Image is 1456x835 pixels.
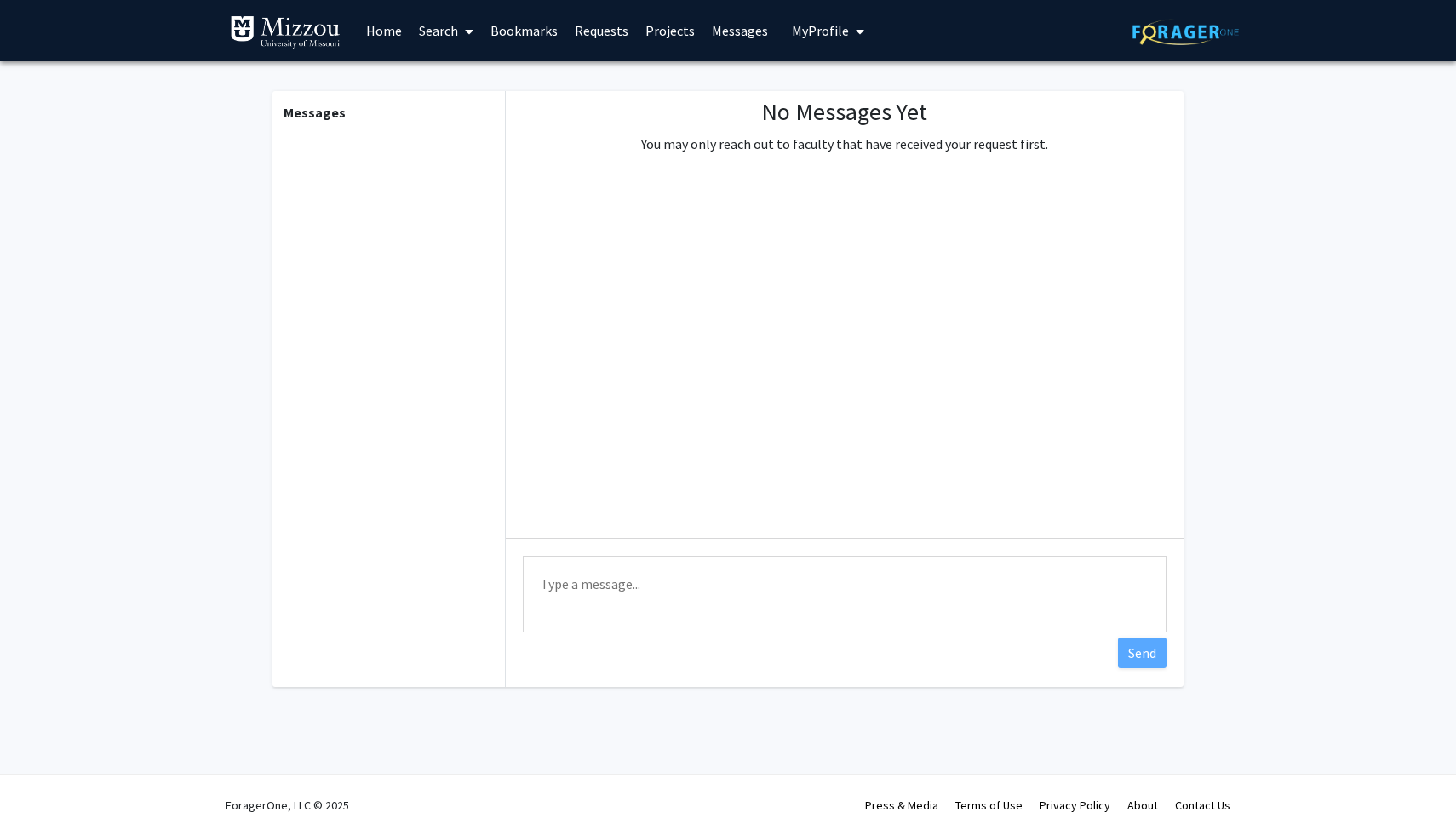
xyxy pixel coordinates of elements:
[1132,19,1239,45] img: ForagerOne Logo
[703,1,777,60] a: Messages
[641,134,1048,154] p: You may only reach out to faculty that have received your request first.
[792,22,849,39] span: My Profile
[1175,798,1230,813] a: Contact Us
[566,1,637,60] a: Requests
[358,1,410,60] a: Home
[226,775,349,835] div: ForagerOne, LLC © 2025
[955,798,1023,813] a: Terms of Use
[13,758,72,822] iframe: Chat
[284,104,346,121] b: Messages
[641,98,1048,127] h1: No Messages Yet
[410,1,482,60] a: Search
[230,15,341,49] img: University of Missouri Logo
[523,556,1167,632] textarea: Message
[482,1,566,60] a: Bookmarks
[1127,798,1158,813] a: About
[865,798,938,813] a: Press & Media
[637,1,703,60] a: Projects
[1118,638,1167,668] button: Send
[1040,798,1110,813] a: Privacy Policy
